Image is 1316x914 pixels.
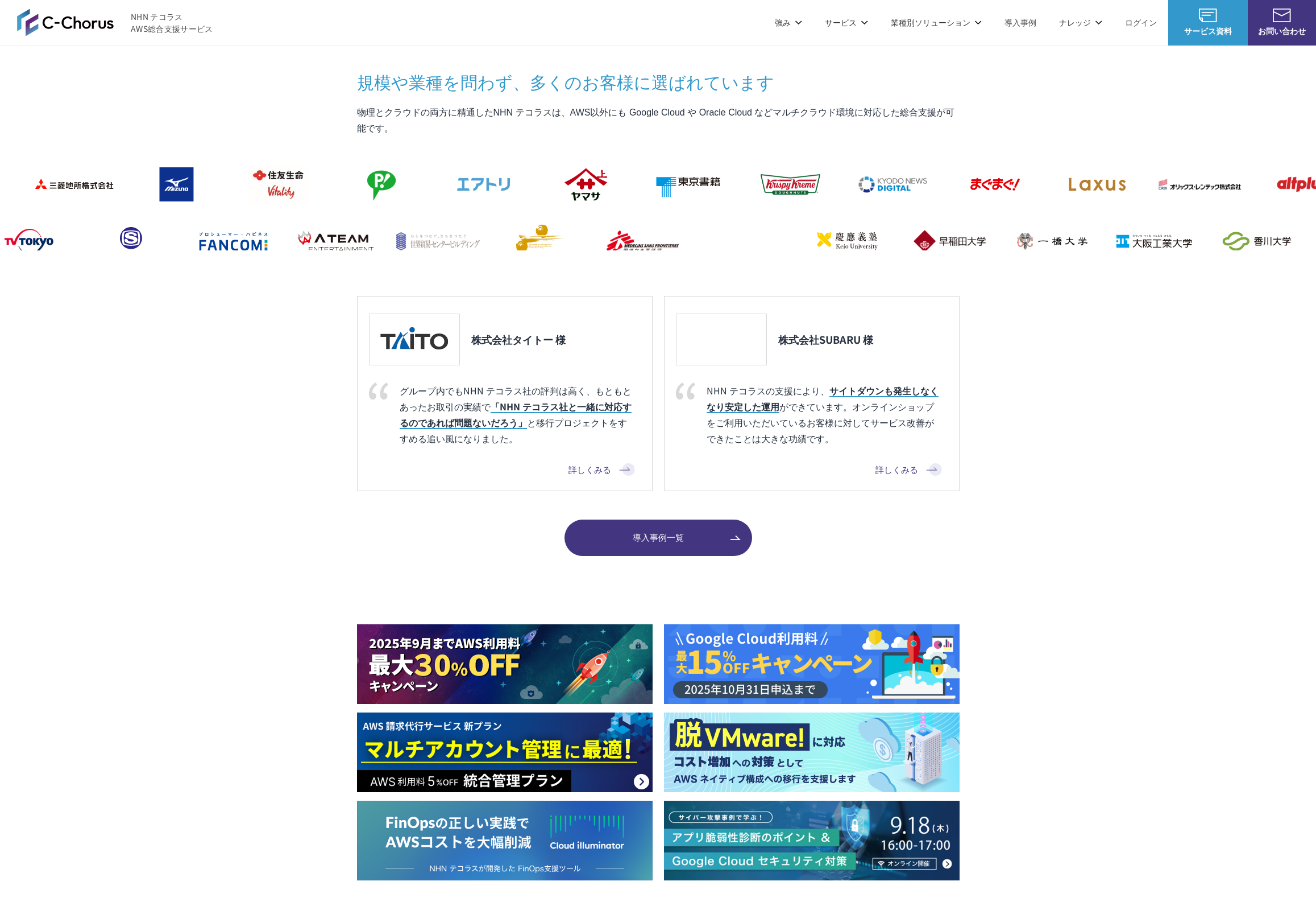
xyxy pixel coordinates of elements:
p: 業種別ソリューション [891,17,982,28]
p: NHN テコラスの支援により、 ができています。オンラインショップをご利用いただいているお客様に対してサービス改善ができたことは大きな功績です。 [676,382,942,446]
img: ラクサス・テクノロジーズ [1047,162,1138,207]
img: 株式会社タイトー [375,320,454,359]
h3: 規模や業種を問わず、 多くのお客様に選ばれています [357,69,960,93]
p: ナレッジ [1059,17,1102,28]
img: ファンコミュニケーションズ [182,219,273,264]
h3: 株式会社SUBARU 様 [778,332,873,346]
img: 日本財団 [694,218,785,264]
img: 株式会社SUBARU [682,320,761,359]
img: 早稲田大学 [899,218,990,264]
span: NHN テコラス AWS総合支援サービス [131,11,213,35]
img: サイバー攻撃事例で学ぶ！アプリ脆弱性診断のポイント＆ Google Cloud セキュリティ対策 [664,801,960,880]
img: Google Cloud利用料 最大15%OFFキャンペーン 2025年10月31日申込まで [664,624,960,704]
p: サービス [825,17,868,28]
img: エアトリ [433,162,524,207]
p: 物理とクラウドの両方に精通したNHN テコラスは、AWS以外にも Google Cloud や Oracle Cloud などマルチクラウド環境に対応した総合支援が可能です。 [357,105,960,137]
a: 導入事例一覧 [564,520,752,556]
img: 一橋大学 [1001,219,1092,264]
a: AWS総合支援サービス C-Chorus NHN テコラスAWS総合支援サービス [17,9,213,36]
img: AWS総合支援サービス C-Chorus サービス資料 [1199,9,1217,22]
img: 住友生命保険相互 [228,162,319,207]
img: クリスピー・クリーム・ドーナツ [740,162,831,207]
p: 強み [775,17,802,28]
img: AWS請求代行サービス 統合管理プラン [357,713,653,792]
a: 詳しくみる [875,463,942,477]
img: まぐまぐ [944,162,1035,207]
img: 慶應義塾 [796,218,887,264]
img: ヤマサ醤油 [535,162,626,207]
span: お問い合わせ [1248,25,1316,37]
a: ログイン [1125,17,1157,28]
img: 香川大学 [1206,219,1297,264]
img: フジモトHD [330,162,421,207]
img: 三菱地所 [23,162,114,207]
img: お問い合わせ [1273,9,1291,22]
img: エイチーム [285,219,376,264]
img: 国境なき医師団 [592,219,683,264]
em: サイトダウンも発生しなくなり安定した運用 [707,384,939,413]
p: グループ内でもNHN テコラス社の評判は高く、もともとあったお取引の実績で と移行プロジェクトをすすめる追い風になりました。 [369,382,635,446]
img: ミズノ [126,162,217,207]
img: 2025年9月までのAWS利用料最大30%OFFキャンペーン [357,624,653,704]
img: スペースシャワー [80,219,171,264]
img: AWS費用の大幅削減 正しいアプローチを提案 [357,801,653,880]
span: サービス資料 [1168,25,1248,37]
a: 導入事例 [1004,17,1036,28]
a: 詳しくみる [568,463,635,477]
img: 世界貿易センタービルディング [387,219,478,264]
img: 脱VMwareに対応 コスト増加への対策としてAWSネイティブ構成への移行を支援します [664,713,960,792]
em: 「NHN テコラス社と一緒に対応するのであれば問題ないだろう」 [400,400,632,429]
img: 大阪工業大学 [1103,219,1194,264]
img: AWS総合支援サービス C-Chorus [17,9,114,36]
h3: 株式会社タイトー 様 [471,332,566,346]
img: 共同通信デジタル [842,161,933,207]
img: クリーク・アンド・リバー [489,219,580,264]
span: 導入事例一覧 [564,531,752,544]
img: 東京書籍 [637,162,728,207]
img: オリックス・レンテック [1149,162,1240,207]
